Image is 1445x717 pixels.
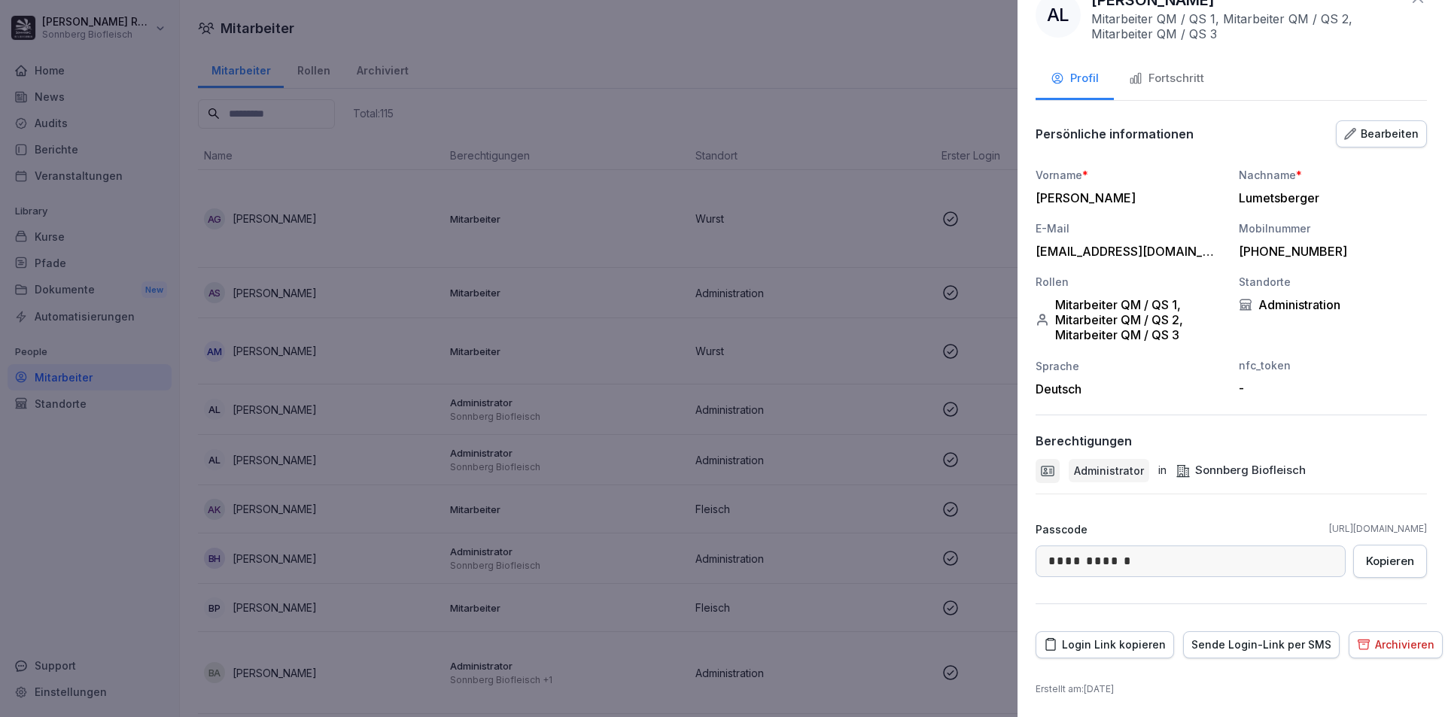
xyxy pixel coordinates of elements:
[1239,244,1419,259] div: [PHONE_NUMBER]
[1191,636,1331,653] div: Sende Login-Link per SMS
[1239,381,1419,396] div: -
[1036,631,1174,658] button: Login Link kopieren
[1239,190,1419,205] div: Lumetsberger
[1336,120,1427,147] button: Bearbeiten
[1329,522,1427,536] a: [URL][DOMAIN_NAME]
[1036,274,1224,290] div: Rollen
[1349,631,1443,658] button: Archivieren
[1044,636,1166,653] div: Login Link kopieren
[1036,521,1088,537] p: Passcode
[1036,220,1224,236] div: E-Mail
[1051,70,1099,87] div: Profil
[1239,220,1427,236] div: Mobilnummer
[1036,167,1224,183] div: Vorname
[1239,274,1427,290] div: Standorte
[1036,59,1114,100] button: Profil
[1357,636,1434,653] div: Archivieren
[1158,462,1167,479] p: in
[1036,126,1194,141] p: Persönliche informationen
[1074,463,1144,479] p: Administrator
[1036,244,1216,259] div: [EMAIL_ADDRESS][DOMAIN_NAME]
[1114,59,1219,100] button: Fortschritt
[1239,357,1427,373] div: nfc_token
[1036,433,1132,448] p: Berechtigungen
[1036,297,1224,342] div: Mitarbeiter QM / QS 1, Mitarbeiter QM / QS 2, Mitarbeiter QM / QS 3
[1176,462,1306,479] div: Sonnberg Biofleisch
[1036,358,1224,374] div: Sprache
[1036,682,1427,696] p: Erstellt am : [DATE]
[1239,297,1427,312] div: Administration
[1239,167,1427,183] div: Nachname
[1036,381,1224,396] div: Deutsch
[1366,553,1414,570] div: Kopieren
[1353,545,1427,578] button: Kopieren
[1129,70,1204,87] div: Fortschritt
[1091,11,1401,41] p: Mitarbeiter QM / QS 1, Mitarbeiter QM / QS 2, Mitarbeiter QM / QS 3
[1036,190,1216,205] div: [PERSON_NAME]
[1344,126,1419,142] div: Bearbeiten
[1183,631,1340,658] button: Sende Login-Link per SMS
